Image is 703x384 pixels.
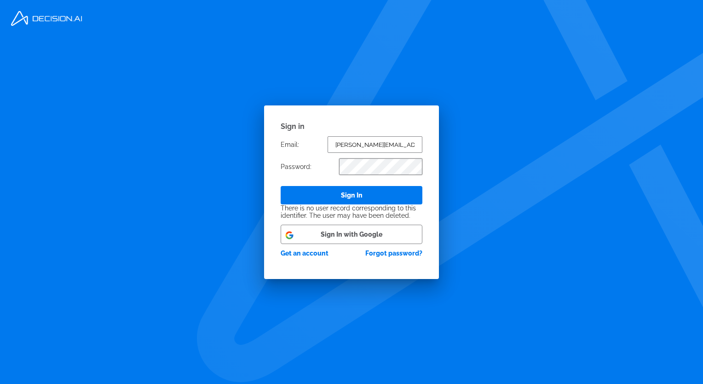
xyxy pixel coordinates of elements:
p: Password: [281,163,311,170]
button: Sign In with Google [281,225,422,244]
p: There is no user record corresponding to this identifier. The user may have been deleted. [281,204,422,219]
button: Sign In [281,186,422,204]
input: Email Address [328,136,422,153]
p: Get an account [281,250,328,257]
h3: Sign in [281,122,422,131]
p: Forgot password? [365,250,422,257]
p: Email: [281,141,299,148]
